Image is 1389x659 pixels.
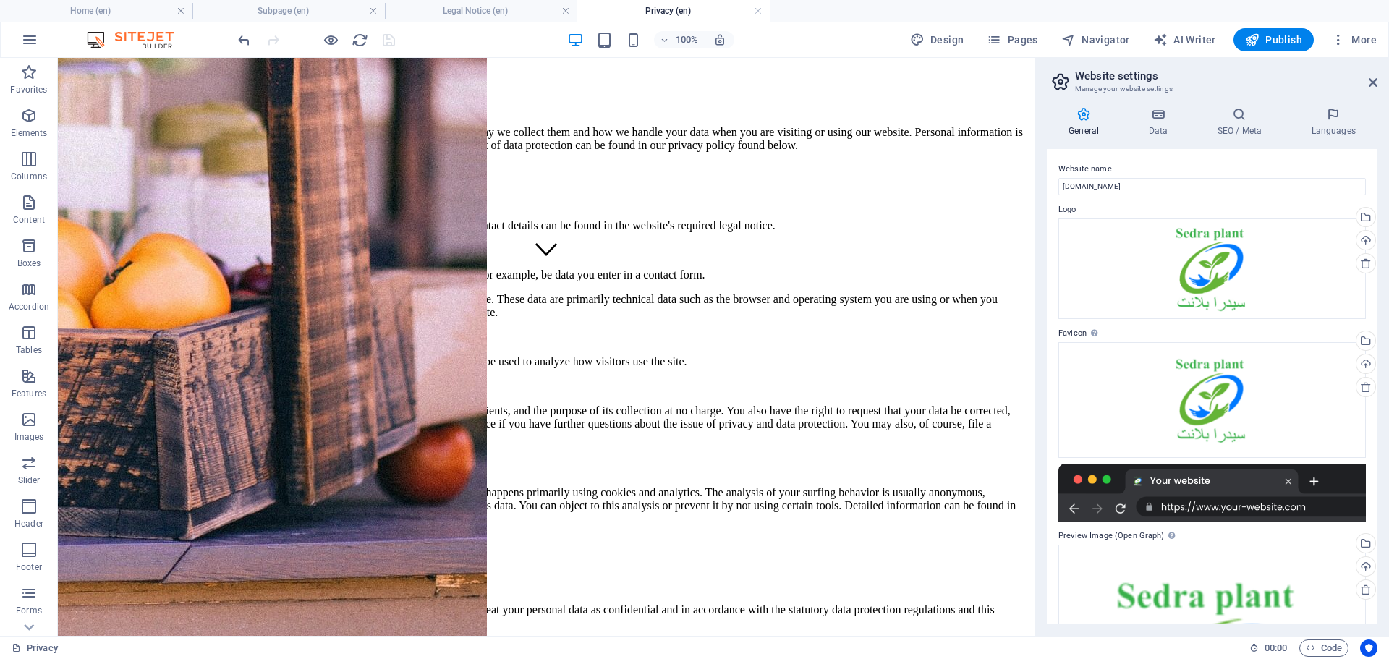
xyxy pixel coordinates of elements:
[713,33,726,46] i: On resize automatically adjust zoom level to fit chosen device.
[9,301,49,313] p: Accordion
[981,28,1043,51] button: Pages
[12,388,46,399] p: Features
[14,431,44,443] p: Images
[1075,69,1377,82] h2: Website settings
[1047,107,1126,137] h4: General
[1299,639,1348,657] button: Code
[676,31,699,48] h6: 100%
[322,31,339,48] button: Click here to leave preview mode and continue editing
[577,3,770,19] h4: Privacy (en)
[16,344,42,356] p: Tables
[904,28,970,51] button: Design
[1058,325,1366,342] label: Favicon
[1306,639,1342,657] span: Code
[1249,639,1288,657] h6: Session time
[1265,639,1287,657] span: 00 00
[1147,28,1222,51] button: AI Writer
[83,31,192,48] img: Editor Logo
[14,518,43,530] p: Header
[16,605,42,616] p: Forms
[1058,527,1366,545] label: Preview Image (Open Graph)
[1058,201,1366,218] label: Logo
[987,33,1037,47] span: Pages
[1195,107,1289,137] h4: SEO / Meta
[1055,28,1136,51] button: Navigator
[12,639,58,657] a: Click to cancel selection. Double-click to open Pages
[351,31,368,48] button: reload
[1360,639,1377,657] button: Usercentrics
[17,258,41,269] p: Boxes
[1058,218,1366,319] div: DOC-20250813-WA0003.qq-XSCNqoP8ffn6toEKx5RHVg.png
[16,561,42,573] p: Footer
[1126,107,1195,137] h4: Data
[1245,33,1302,47] span: Publish
[18,475,41,486] p: Slider
[1331,33,1377,47] span: More
[192,3,385,19] h4: Subpage (en)
[654,31,705,48] button: 100%
[1275,642,1277,653] span: :
[11,127,48,139] p: Elements
[1075,82,1348,95] h3: Manage your website settings
[1325,28,1382,51] button: More
[1061,33,1130,47] span: Navigator
[1153,33,1216,47] span: AI Writer
[1233,28,1314,51] button: Publish
[13,214,45,226] p: Content
[1058,161,1366,178] label: Website name
[10,84,47,95] p: Favorites
[1058,342,1366,458] div: DOC-20250813-WA0003.qq-XSCNqoP8ffn6toEKx5RHVg-r-aOUR4KZZwtKtz7WGqsbg.png
[385,3,577,19] h4: Legal Notice (en)
[352,32,368,48] i: Reload page
[1289,107,1377,137] h4: Languages
[236,32,252,48] i: Undo: change_data (Ctrl+Z)
[910,33,964,47] span: Design
[235,31,252,48] button: undo
[1058,178,1366,195] input: Name...
[11,171,47,182] p: Columns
